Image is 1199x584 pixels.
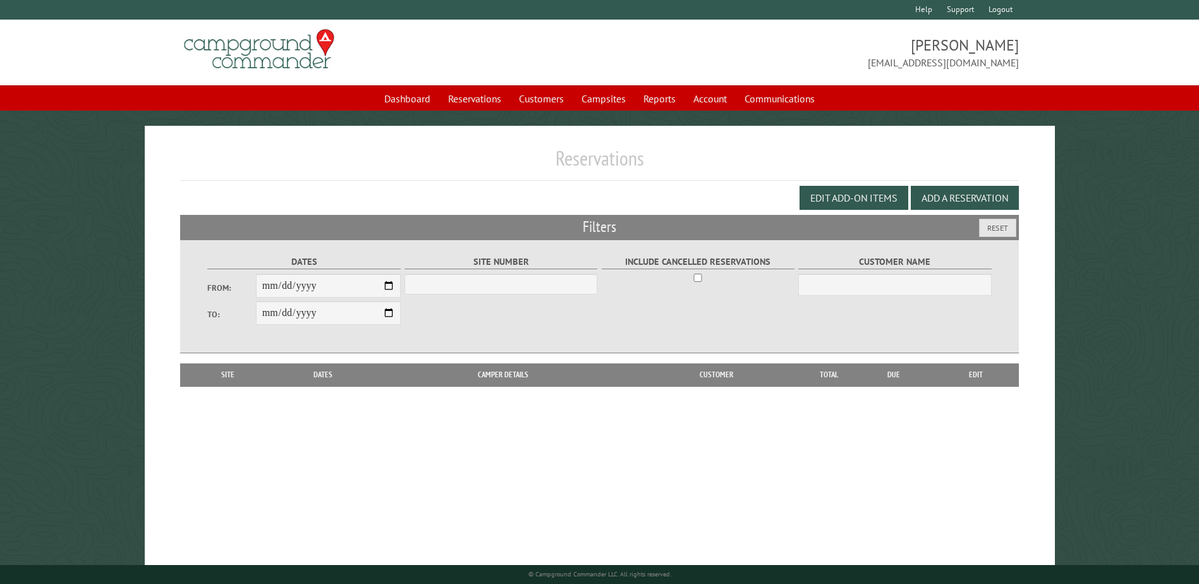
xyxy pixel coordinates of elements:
a: Campsites [574,87,633,111]
th: Site [186,363,269,386]
label: To: [207,308,255,320]
small: © Campground Commander LLC. All rights reserved. [528,570,671,578]
th: Camper Details [377,363,629,386]
label: Site Number [405,255,597,269]
th: Due [854,363,934,386]
label: Customer Name [798,255,991,269]
label: Dates [207,255,400,269]
h2: Filters [180,215,1018,239]
label: Include Cancelled Reservations [602,255,794,269]
a: Dashboard [377,87,438,111]
button: Add a Reservation [911,186,1019,210]
span: [PERSON_NAME] [EMAIL_ADDRESS][DOMAIN_NAME] [600,35,1019,70]
button: Edit Add-on Items [800,186,908,210]
a: Customers [511,87,571,111]
a: Communications [737,87,822,111]
img: Campground Commander [180,25,338,74]
h1: Reservations [180,146,1018,181]
th: Dates [269,363,377,386]
a: Reports [636,87,683,111]
th: Customer [629,363,803,386]
label: From: [207,282,255,294]
button: Reset [979,219,1016,237]
a: Reservations [441,87,509,111]
th: Edit [934,363,1019,386]
a: Account [686,87,734,111]
th: Total [803,363,854,386]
